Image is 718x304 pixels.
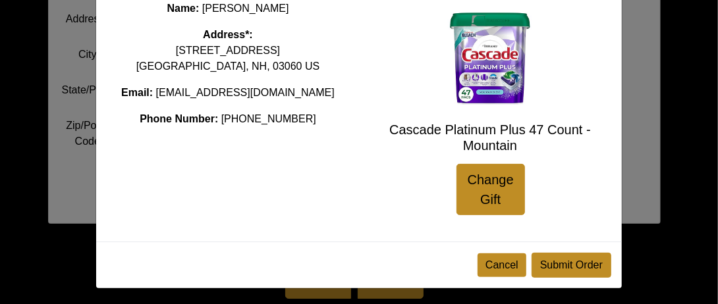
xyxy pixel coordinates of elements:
[156,87,335,98] span: [EMAIL_ADDRESS][DOMAIN_NAME]
[203,29,253,40] strong: Address*:
[202,3,289,14] span: [PERSON_NAME]
[140,113,218,124] strong: Phone Number:
[121,87,153,98] strong: Email:
[136,45,320,72] span: [STREET_ADDRESS] [GEOGRAPHIC_DATA], NH, 03060 US
[437,6,543,111] img: Cascade Platinum Plus 47 Count - Mountain
[221,113,316,124] span: [PHONE_NUMBER]
[369,122,611,153] h5: Cascade Platinum Plus 47 Count - Mountain
[456,164,525,215] a: Change Gift
[478,253,526,277] button: Cancel
[532,253,611,278] button: Submit Order
[167,3,200,14] strong: Name:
